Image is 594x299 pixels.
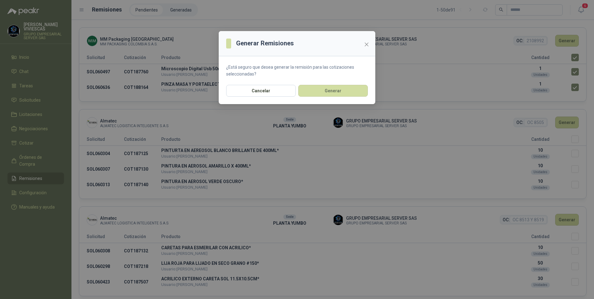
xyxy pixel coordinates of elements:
h3: Generar Remisiones [236,39,294,48]
button: Close [362,39,372,49]
button: Generar [298,85,368,97]
button: Cancelar [226,85,296,97]
p: ¿Está seguro que desea generar la remisión para las cotizaciones seleccionadas? [226,64,368,77]
span: close [364,42,369,47]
